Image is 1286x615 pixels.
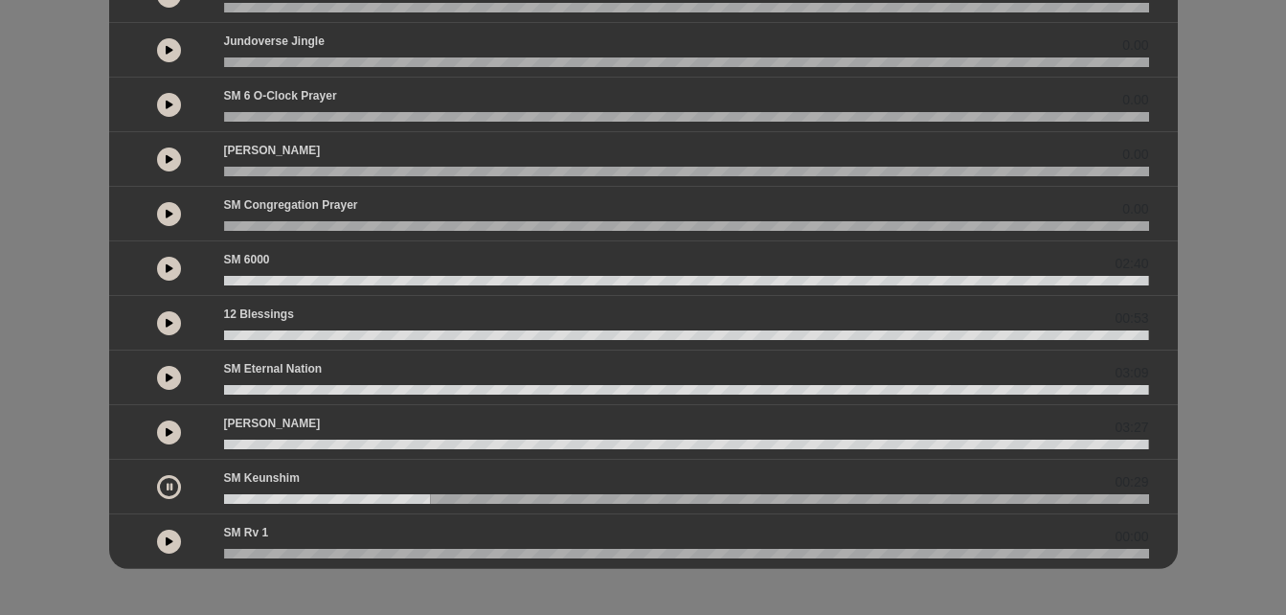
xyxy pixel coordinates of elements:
[224,469,300,487] p: SM Keunshim
[1115,254,1148,274] span: 02:40
[224,196,358,214] p: SM Congregation Prayer
[224,33,325,50] p: Jundoverse Jingle
[1122,35,1148,56] span: 0.00
[224,87,337,104] p: SM 6 o-clock prayer
[224,360,323,377] p: SM Eternal Nation
[1122,199,1148,219] span: 0.00
[224,415,321,432] p: [PERSON_NAME]
[1115,527,1148,547] span: 00:00
[1122,145,1148,165] span: 0.00
[1115,363,1148,383] span: 03:09
[224,306,294,323] p: 12 Blessings
[224,251,270,268] p: SM 6000
[224,524,269,541] p: SM Rv 1
[1115,472,1148,492] span: 00:29
[1122,90,1148,110] span: 0.00
[1115,308,1148,329] span: 00:53
[1115,418,1148,438] span: 03:27
[224,142,321,159] p: [PERSON_NAME]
